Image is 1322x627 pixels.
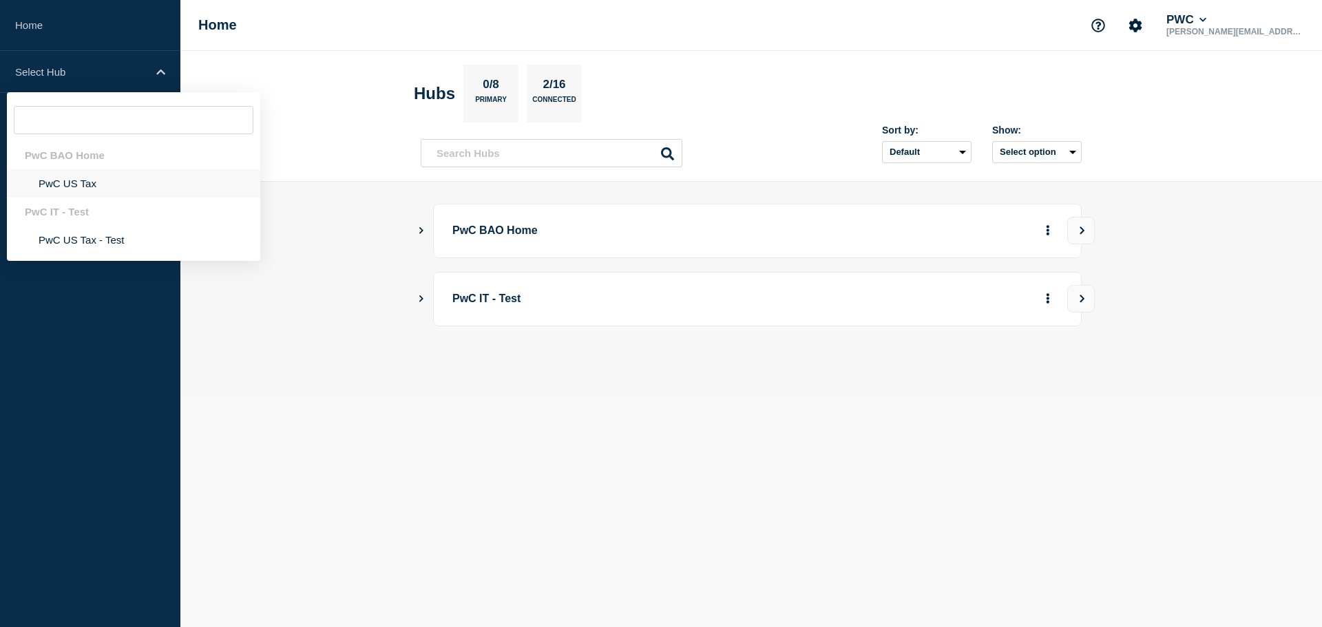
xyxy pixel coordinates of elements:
[7,226,260,254] li: PwC US Tax - Test
[7,141,260,169] div: PwC BAO Home
[992,141,1082,163] button: Select option
[452,218,833,244] p: PwC BAO Home
[882,141,972,163] select: Sort by
[198,17,237,33] h1: Home
[475,96,507,110] p: Primary
[1084,11,1113,40] button: Support
[1067,285,1095,312] button: View
[418,294,425,304] button: Show Connected Hubs
[538,78,571,96] p: 2/16
[1039,286,1057,312] button: More actions
[478,78,505,96] p: 0/8
[421,139,682,167] input: Search Hubs
[418,226,425,236] button: Show Connected Hubs
[1121,11,1150,40] button: Account settings
[532,96,576,110] p: Connected
[1039,218,1057,244] button: More actions
[992,125,1082,136] div: Show:
[7,198,260,226] div: PwC IT - Test
[1164,27,1307,36] p: [PERSON_NAME][EMAIL_ADDRESS][PERSON_NAME][DOMAIN_NAME]
[1067,217,1095,244] button: View
[882,125,972,136] div: Sort by:
[1164,13,1209,27] button: PWC
[452,286,833,312] p: PwC IT - Test
[15,66,147,78] p: Select Hub
[7,169,260,198] li: PwC US Tax
[414,84,455,103] h2: Hubs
